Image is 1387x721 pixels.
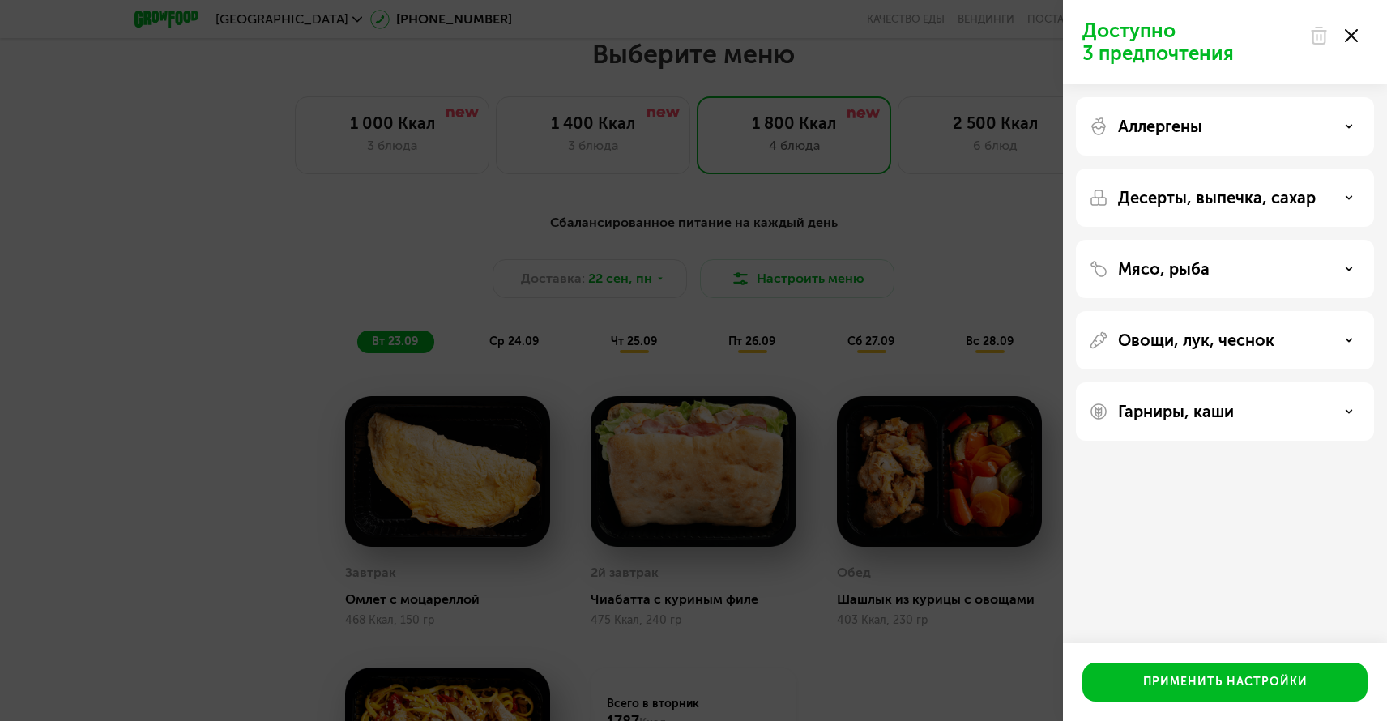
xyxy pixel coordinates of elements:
[1143,674,1308,690] div: Применить настройки
[1082,19,1300,65] p: Доступно 3 предпочтения
[1118,259,1210,279] p: Мясо, рыба
[1118,188,1316,207] p: Десерты, выпечка, сахар
[1118,331,1274,350] p: Овощи, лук, чеснок
[1118,402,1234,421] p: Гарниры, каши
[1082,663,1368,702] button: Применить настройки
[1118,117,1202,136] p: Аллергены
